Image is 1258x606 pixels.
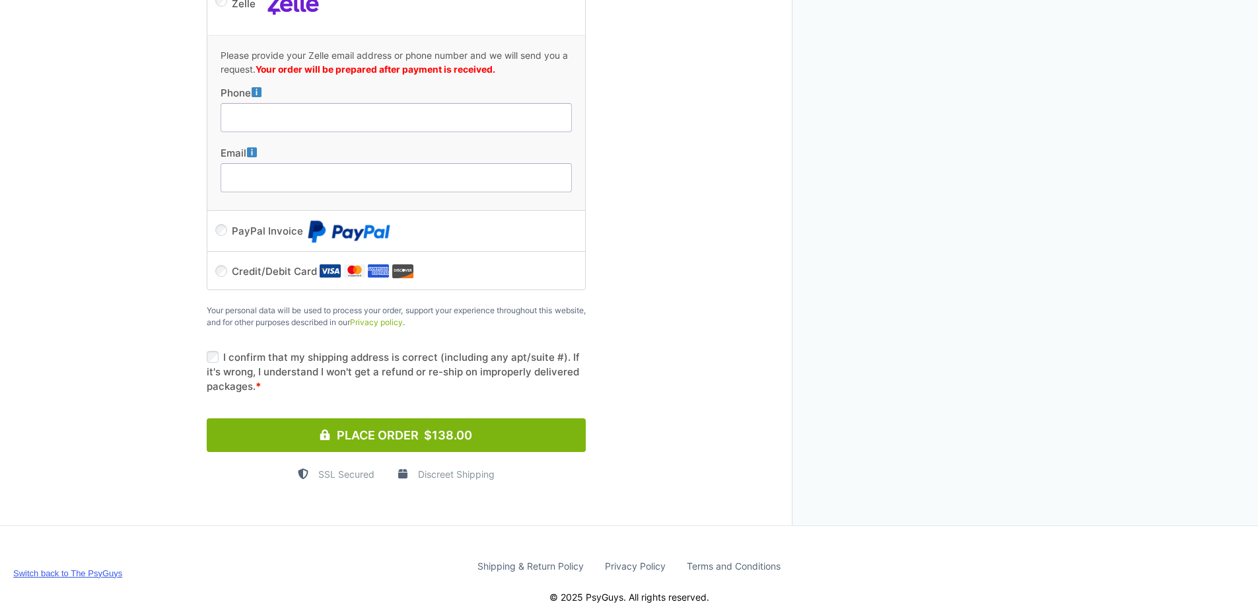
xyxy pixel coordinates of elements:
[207,418,586,452] button: Place Order $138.00
[308,219,390,243] img: Paypal-Logo-2022-1-e1734979737742.png
[253,593,1006,602] p: © 2025 PsyGuys. All rights reserved.​
[207,350,586,394] label: I confirm that my shipping address is correct (including any apt/suite #). If it's wrong, I under...
[207,351,219,363] input: I confirm that my shipping address is correct (including any apt/suite #). If it's wrong, I under...
[477,559,584,573] a: Shipping & Return Policy
[392,264,413,278] img: Discover
[320,264,341,278] img: Visa
[605,559,666,573] a: Privacy Policy
[687,559,781,573] a: Terms and Conditions​
[256,380,261,393] abbr: required
[344,264,365,278] img: Mastercard
[368,264,389,278] img: Amex
[252,87,262,97] img: ℹ
[207,305,586,328] p: Your personal data will be used to process your order, support your experience throughout this we...
[221,49,572,76] fieldset: Please provide your Zelle email address or phone number and we will send you a request.
[221,147,537,158] label: Email
[418,467,495,481] span: Discreet Shipping
[318,467,374,481] span: SSL Secured
[247,147,257,157] img: ℹ
[350,317,403,327] a: Privacy policy
[256,64,495,75] strong: Your order will be prepared after payment is received.
[232,262,557,282] label: Credit/Debit Card
[7,563,129,584] a: Switch back to The PsyGuys
[232,221,557,243] label: PayPal Invoice
[221,87,537,98] label: Phone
